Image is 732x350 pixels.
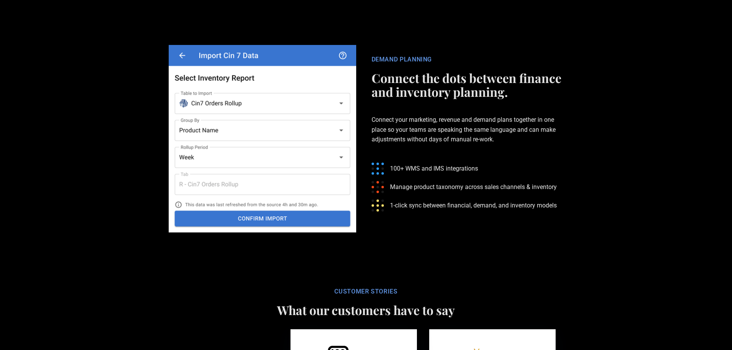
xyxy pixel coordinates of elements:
[372,103,564,156] p: Connect your marketing, revenue and demand plans together in one place so your teams are speaking...
[170,288,561,295] div: CUSTOMER STORIes
[372,71,564,99] h2: Connect the dots between finance and inventory planning.
[372,56,564,63] div: DEMAND PLANNING
[390,164,478,173] p: 100+ WMS and IMS integrations
[390,201,557,210] p: 1-click sync between financial, demand, and inventory models
[224,303,508,317] h2: What our customers have to say
[390,182,557,192] p: Manage product taxonomy across sales channels & inventory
